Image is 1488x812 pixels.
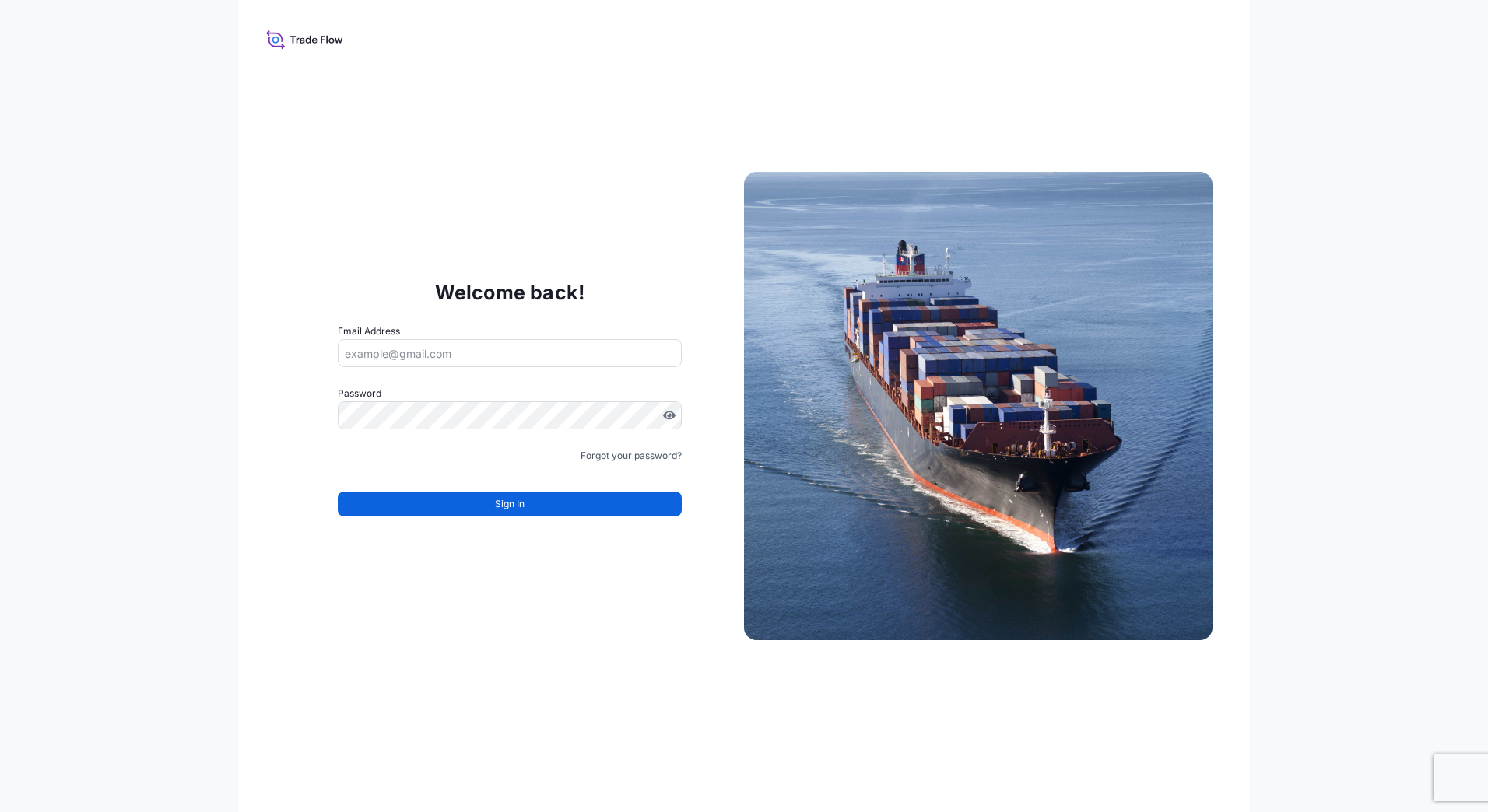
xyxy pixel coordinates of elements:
[338,386,682,401] label: Password
[581,448,682,464] a: Forgot your password?
[663,409,676,422] button: Show password
[744,172,1213,640] img: Ship illustration
[338,339,682,367] input: example@gmail.com
[338,492,682,516] button: Sign In
[435,280,585,305] p: Welcome back!
[338,324,400,339] label: Email Address
[495,496,525,512] span: Sign In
